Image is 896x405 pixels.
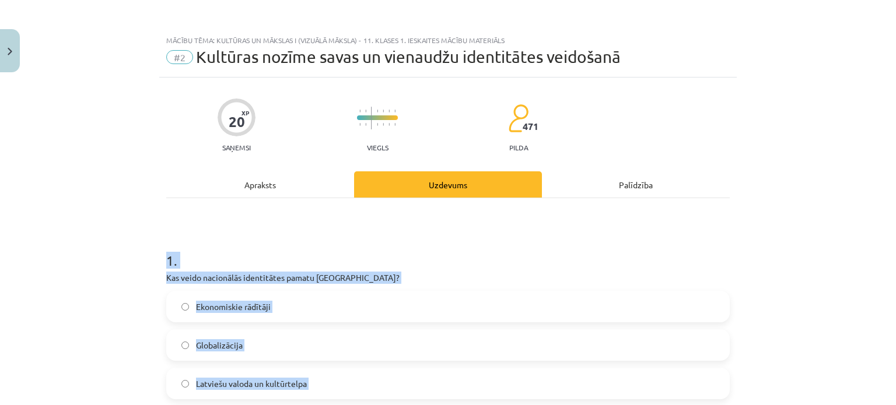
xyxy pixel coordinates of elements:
[181,303,189,311] input: Ekonomiskie rādītāji
[166,36,730,44] div: Mācību tēma: Kultūras un mākslas i (vizuālā māksla) - 11. klases 1. ieskaites mācību materiāls
[8,48,12,55] img: icon-close-lesson-0947bae3869378f0d4975bcd49f059093ad1ed9edebbc8119c70593378902aed.svg
[166,50,193,64] span: #2
[196,339,243,351] span: Globalizācija
[523,121,538,132] span: 471
[377,123,378,126] img: icon-short-line-57e1e144782c952c97e751825c79c345078a6d821885a25fce030b3d8c18986b.svg
[181,380,189,388] input: Latviešu valoda un kultūrtelpa
[388,123,390,126] img: icon-short-line-57e1e144782c952c97e751825c79c345078a6d821885a25fce030b3d8c18986b.svg
[242,110,249,116] span: XP
[509,143,528,152] p: pilda
[196,301,271,313] span: Ekonomiskie rādītāji
[218,143,256,152] p: Saņemsi
[508,104,528,133] img: students-c634bb4e5e11cddfef0936a35e636f08e4e9abd3cc4e673bd6f9a4125e45ecb1.svg
[365,123,366,126] img: icon-short-line-57e1e144782c952c97e751825c79c345078a6d821885a25fce030b3d8c18986b.svg
[196,378,307,390] span: Latviešu valoda un kultūrtelpa
[394,110,395,112] img: icon-short-line-57e1e144782c952c97e751825c79c345078a6d821885a25fce030b3d8c18986b.svg
[354,171,542,198] div: Uzdevums
[377,110,378,112] img: icon-short-line-57e1e144782c952c97e751825c79c345078a6d821885a25fce030b3d8c18986b.svg
[181,341,189,349] input: Globalizācija
[542,171,730,198] div: Palīdzība
[383,110,384,112] img: icon-short-line-57e1e144782c952c97e751825c79c345078a6d821885a25fce030b3d8c18986b.svg
[371,107,372,129] img: icon-long-line-d9ea69661e0d244f92f715978eff75569469978d946b2353a9bb055b3ed8787d.svg
[166,272,730,284] p: Kas veido nacionālās identitātes pamatu [GEOGRAPHIC_DATA]?
[365,110,366,112] img: icon-short-line-57e1e144782c952c97e751825c79c345078a6d821885a25fce030b3d8c18986b.svg
[383,123,384,126] img: icon-short-line-57e1e144782c952c97e751825c79c345078a6d821885a25fce030b3d8c18986b.svg
[229,114,245,130] div: 20
[367,143,388,152] p: Viegls
[359,123,360,126] img: icon-short-line-57e1e144782c952c97e751825c79c345078a6d821885a25fce030b3d8c18986b.svg
[394,123,395,126] img: icon-short-line-57e1e144782c952c97e751825c79c345078a6d821885a25fce030b3d8c18986b.svg
[196,47,621,66] span: Kultūras nozīme savas un vienaudžu identitātes veidošanā
[359,110,360,112] img: icon-short-line-57e1e144782c952c97e751825c79c345078a6d821885a25fce030b3d8c18986b.svg
[166,232,730,268] h1: 1 .
[388,110,390,112] img: icon-short-line-57e1e144782c952c97e751825c79c345078a6d821885a25fce030b3d8c18986b.svg
[166,171,354,198] div: Apraksts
